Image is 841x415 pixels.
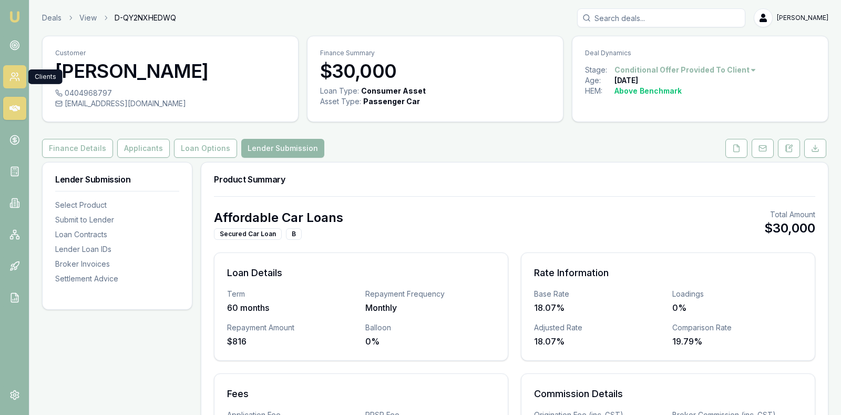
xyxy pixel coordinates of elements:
[534,301,664,314] div: 18.07%
[585,65,614,75] div: Stage:
[534,387,802,401] h3: Commission Details
[239,139,326,158] a: Lender Submission
[365,335,495,348] div: 0%
[365,322,495,333] div: Balloon
[28,69,63,84] div: Clients
[764,220,815,237] div: $30,000
[672,335,802,348] div: 19.79%
[172,139,239,158] a: Loan Options
[585,75,614,86] div: Age:
[55,244,179,255] div: Lender Loan IDs
[361,86,426,96] div: Consumer Asset
[55,60,285,82] h3: [PERSON_NAME]
[672,322,802,333] div: Comparison Rate
[55,259,179,269] div: Broker Invoices
[227,289,357,299] div: Term
[42,13,61,23] a: Deals
[614,65,757,75] button: Conditional Offer Provided To Client
[227,266,495,280] h3: Loan Details
[672,301,802,314] div: 0%
[534,322,664,333] div: Adjusted Rate
[42,13,176,23] nav: breadcrumb
[534,289,664,299] div: Base Rate
[320,49,550,57] p: Finance Summary
[55,200,179,210] div: Select Product
[214,209,343,226] h2: Affordable Car Loans
[764,209,815,220] div: Total Amount
[55,215,179,225] div: Submit to Lender
[320,96,361,107] div: Asset Type :
[227,335,357,348] div: $816
[79,13,97,23] a: View
[614,86,682,96] div: Above Benchmark
[614,75,638,86] div: [DATE]
[42,139,115,158] a: Finance Details
[174,139,237,158] button: Loan Options
[55,175,179,184] h3: Lender Submission
[672,289,802,299] div: Loadings
[534,335,664,348] div: 18.07%
[55,88,285,98] div: 0404968797
[227,301,357,314] div: 60 months
[777,14,828,22] span: [PERSON_NAME]
[55,229,179,240] div: Loan Contracts
[55,49,285,57] p: Customer
[286,228,302,240] div: B
[241,139,324,158] button: Lender Submission
[363,96,420,107] div: Passenger Car
[577,8,745,27] input: Search deals
[320,86,359,96] div: Loan Type:
[55,98,285,109] div: [EMAIL_ADDRESS][DOMAIN_NAME]
[227,322,357,333] div: Repayment Amount
[214,175,815,184] h3: Product Summary
[320,60,550,82] h3: $30,000
[117,139,170,158] button: Applicants
[115,139,172,158] a: Applicants
[365,301,495,314] div: Monthly
[585,86,614,96] div: HEM:
[534,266,802,280] h3: Rate Information
[42,139,113,158] button: Finance Details
[115,13,176,23] span: D-QY2NXHEDWQ
[8,11,21,23] img: emu-icon-u.png
[214,228,282,240] div: Secured Car Loan
[365,289,495,299] div: Repayment Frequency
[585,49,815,57] p: Deal Dynamics
[55,274,179,284] div: Settlement Advice
[227,387,495,401] h3: Fees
